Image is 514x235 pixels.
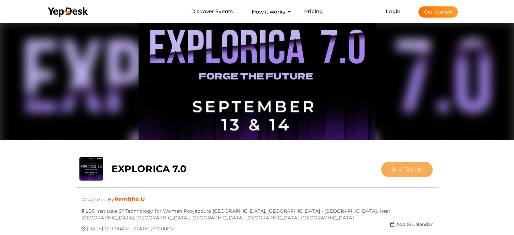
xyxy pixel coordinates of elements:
[81,203,391,221] span: LBS Institute Of Technology for Women Poojappura [GEOGRAPHIC_DATA], [GEOGRAPHIC_DATA] - [GEOGRAPH...
[87,220,175,232] span: [DATE] @ 9:00AM - [DATE] @ 7:00PM
[191,5,233,18] a: Discover Events
[114,196,145,203] a: Remitha U
[304,5,323,18] a: Pricing
[391,166,423,173] span: Buy Tickets
[139,22,375,140] img: PAXPRSKQ_normal.jpeg
[418,6,458,18] button: Get Started
[250,5,287,18] button: How it works
[381,162,433,177] button: Buy Tickets
[112,163,187,174] b: EXPLORICA 7.0
[390,221,433,227] a: Add to Calendar
[386,8,400,15] a: Login
[81,191,115,203] span: Organized By
[79,157,103,181] img: DWJQ7IGG_small.jpeg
